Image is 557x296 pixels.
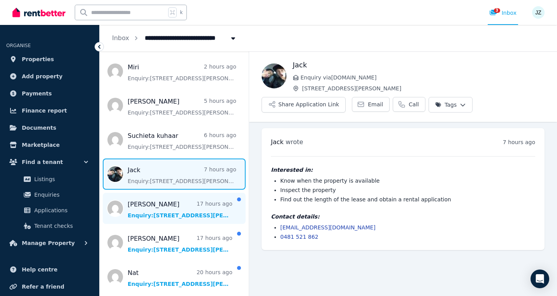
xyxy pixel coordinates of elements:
span: Jack [271,138,284,146]
img: RentBetter [12,7,65,18]
a: Applications [9,203,90,218]
time: 7 hours ago [503,139,535,145]
button: Share Application Link [262,97,346,113]
a: [PERSON_NAME]17 hours agoEnquiry:[STREET_ADDRESS][PERSON_NAME]. [128,234,232,254]
span: Properties [22,55,54,64]
span: k [180,9,183,16]
span: Find a tenant [22,157,63,167]
a: [PERSON_NAME]17 hours agoEnquiry:[STREET_ADDRESS][PERSON_NAME]. [128,200,232,219]
div: Open Intercom Messenger [531,270,549,288]
img: James Zhu [532,6,545,19]
span: Tenant checks [34,221,87,231]
span: Applications [34,206,87,215]
span: Tags [435,101,457,109]
a: Listings [9,171,90,187]
a: Marketplace [6,137,93,153]
li: Find out the length of the lease and obtain a rental application [280,196,535,203]
a: Suchieta kuhaar6 hours agoEnquiry:[STREET_ADDRESS][PERSON_NAME]. [128,131,236,151]
span: Enquiries [34,190,87,199]
a: Jack7 hours agoEnquiry:[STREET_ADDRESS][PERSON_NAME]. [128,166,236,185]
a: Help centre [6,262,93,277]
a: Refer a friend [6,279,93,294]
a: Enquiries [9,187,90,203]
a: Tenant checks [9,218,90,234]
img: Jack [262,63,286,88]
a: Inbox [112,34,129,42]
button: Tags [429,97,473,113]
span: 3 [494,8,500,13]
a: Finance report [6,103,93,118]
h1: Jack [293,60,545,70]
nav: Breadcrumb [100,25,250,51]
span: Marketplace [22,140,60,150]
span: Enquiry via [DOMAIN_NAME] [300,74,545,81]
span: ORGANISE [6,43,31,48]
a: 0481 521 862 [280,234,318,240]
span: Add property [22,72,63,81]
a: Miri2 hours agoEnquiry:[STREET_ADDRESS][PERSON_NAME]. [128,63,236,82]
span: Refer a friend [22,282,64,291]
a: Properties [6,51,93,67]
span: Email [368,100,383,108]
span: Finance report [22,106,67,115]
span: [STREET_ADDRESS][PERSON_NAME] [302,85,545,92]
span: wrote [286,138,303,146]
a: Payments [6,86,93,101]
li: Know when the property is available [280,177,535,185]
span: Listings [34,174,87,184]
a: [PERSON_NAME]5 hours agoEnquiry:[STREET_ADDRESS][PERSON_NAME]. [128,97,236,116]
a: Add property [6,69,93,84]
a: Call [393,97,425,112]
button: Find a tenant [6,154,93,170]
span: Payments [22,89,52,98]
h4: Interested in: [271,166,535,174]
span: Call [409,100,419,108]
span: Manage Property [22,238,75,248]
button: Manage Property [6,235,93,251]
li: Inspect the property [280,186,535,194]
h4: Contact details: [271,213,535,220]
a: Nat20 hours agoEnquiry:[STREET_ADDRESS][PERSON_NAME]. [128,268,232,288]
span: Help centre [22,265,58,274]
div: Inbox [489,9,517,17]
a: [EMAIL_ADDRESS][DOMAIN_NAME] [280,224,376,231]
span: Documents [22,123,56,132]
a: Documents [6,120,93,136]
a: Email [352,97,390,112]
